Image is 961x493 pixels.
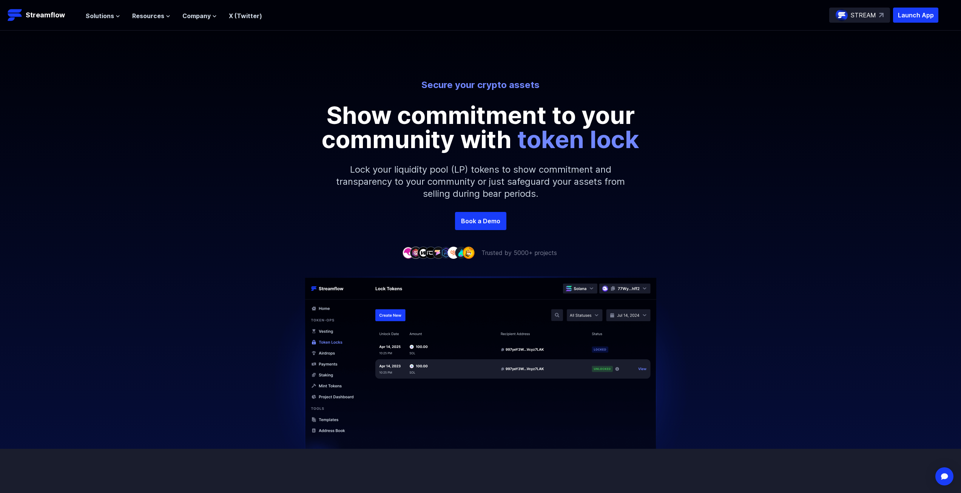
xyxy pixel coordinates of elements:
span: Company [182,11,211,20]
img: Hero Image [265,276,696,468]
p: Trusted by 5000+ projects [481,248,557,257]
a: STREAM [829,8,890,23]
img: company-5 [432,247,444,258]
p: Show commitment to your community with [311,103,651,151]
p: Lock your liquidity pool (LP) tokens to show commitment and transparency to your community or jus... [318,151,643,212]
img: company-3 [417,247,429,258]
img: company-7 [447,247,460,258]
p: Streamflow [26,10,65,20]
span: Resources [132,11,164,20]
img: top-right-arrow.svg [879,13,884,17]
img: company-9 [463,247,475,258]
a: Streamflow [8,8,78,23]
span: token lock [517,125,639,154]
img: Streamflow Logo [8,8,23,23]
p: STREAM [851,11,876,20]
img: company-4 [425,247,437,258]
a: X (Twitter) [229,12,262,20]
button: Resources [132,11,170,20]
button: Company [182,11,217,20]
div: Open Intercom Messenger [935,467,953,485]
button: Solutions [86,11,120,20]
button: Launch App [893,8,938,23]
a: Book a Demo [455,212,506,230]
img: streamflow-logo-circle.png [836,9,848,21]
img: company-8 [455,247,467,258]
img: company-6 [440,247,452,258]
span: Solutions [86,11,114,20]
p: Secure your crypto assets [271,79,690,91]
img: company-2 [410,247,422,258]
img: company-1 [402,247,414,258]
